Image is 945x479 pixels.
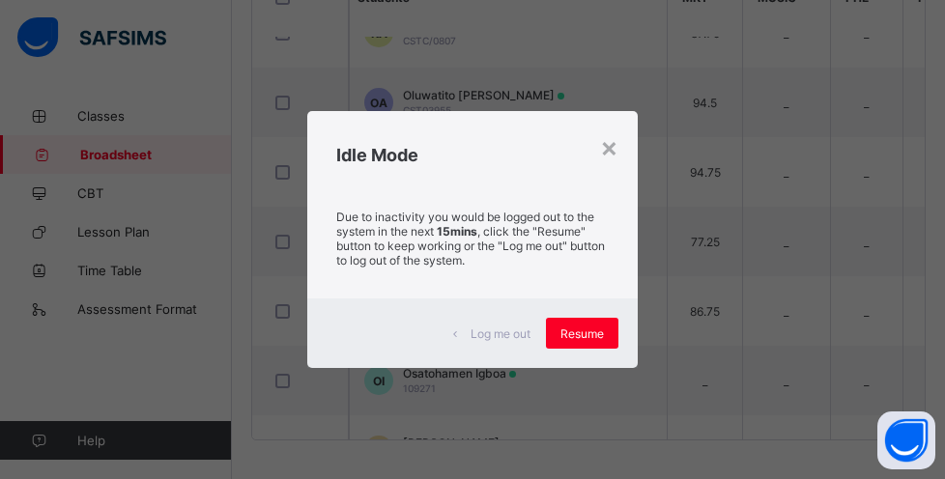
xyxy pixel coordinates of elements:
p: Due to inactivity you would be logged out to the system in the next , click the "Resume" button t... [336,210,609,268]
span: Log me out [471,326,530,341]
strong: 15mins [437,224,477,239]
span: Resume [560,326,604,341]
button: Open asap [877,411,935,469]
h2: Idle Mode [336,145,609,165]
div: × [600,130,618,163]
